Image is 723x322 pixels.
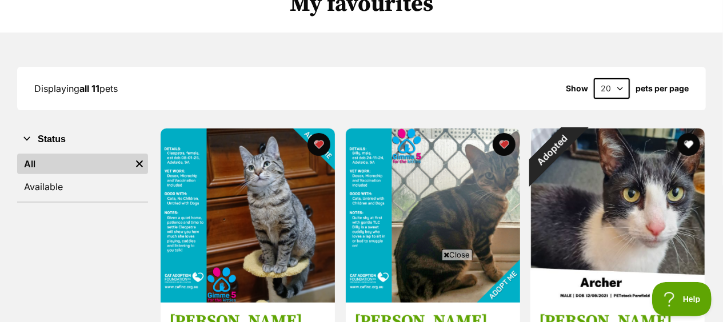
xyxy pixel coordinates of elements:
a: Available [17,176,148,197]
button: favourite [677,133,700,156]
div: Status [17,151,148,202]
img: Cleopatra Just $50 Prices Will Rise Soon! [161,128,335,303]
img: Archer [530,128,705,303]
span: Show [566,84,588,93]
label: pets per page [636,84,689,93]
span: Displaying pets [34,83,118,94]
iframe: Help Scout Beacon - Open [652,282,712,316]
div: Adopted [515,112,590,188]
iframe: Advertisement [85,265,639,316]
strong: all 11 [79,83,99,94]
a: Remove filter [131,154,148,174]
img: Billy Just $100 Limited Time! [346,128,520,303]
button: Status [17,132,148,147]
button: favourite [492,133,515,156]
button: favourite [307,133,330,156]
span: Close [442,249,473,260]
a: All [17,154,131,174]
